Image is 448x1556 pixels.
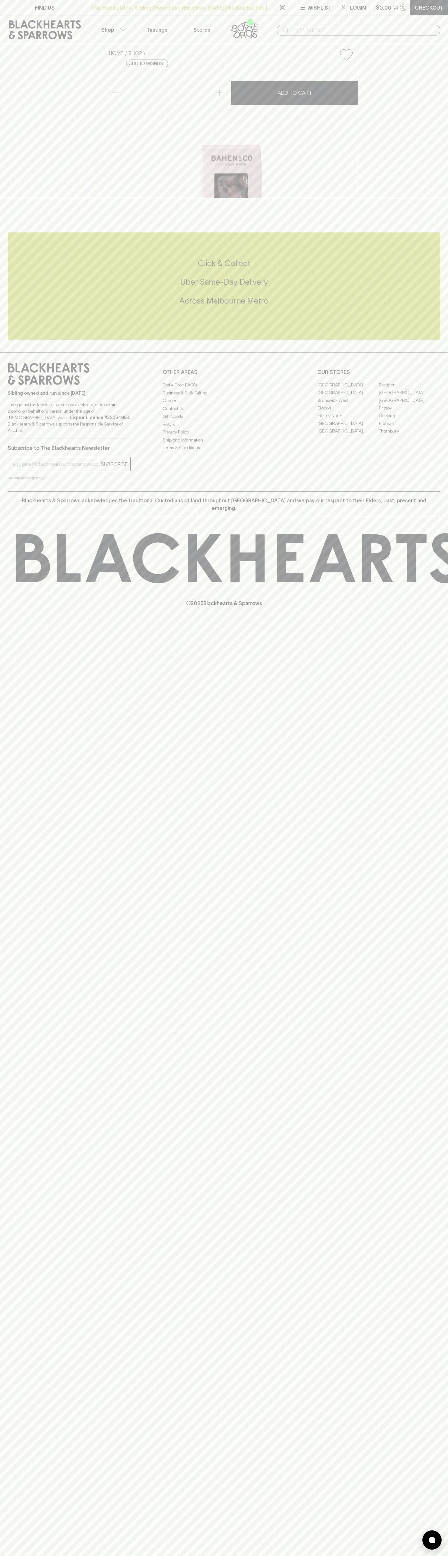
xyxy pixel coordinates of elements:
[379,419,440,427] a: Prahran
[70,415,129,420] strong: Liquor License #32064953
[307,4,332,12] p: Wishlist
[163,428,286,436] a: Privacy Policy
[8,401,131,434] p: It is against the law to sell or supply alcohol to, or to obtain alcohol on behalf of a person un...
[379,412,440,419] a: Geelong
[134,15,179,44] a: Tastings
[8,390,131,396] p: Sibling owned and run since [DATE]
[376,4,391,12] p: $0.00
[338,47,355,63] button: Add to wishlist
[402,6,404,9] p: 0
[193,26,210,34] p: Stores
[163,368,286,376] p: OTHER AREAS
[317,396,379,404] a: Brunswick West
[231,81,358,105] button: ADD TO CART
[109,50,124,56] a: HOME
[101,460,128,468] p: SUBSCRIBE
[90,15,135,44] button: Shop
[126,60,168,67] button: Add to wishlist
[350,4,366,12] p: Login
[163,444,286,452] a: Terms & Conditions
[429,1537,435,1543] img: bubble-icon
[163,405,286,412] a: Contact Us
[35,4,55,12] p: FIND US
[379,381,440,389] a: Braddon
[179,15,224,44] a: Stores
[379,389,440,396] a: [GEOGRAPHIC_DATA]
[317,404,379,412] a: Elwood
[128,50,142,56] a: SHOP
[278,89,312,97] p: ADD TO CART
[415,4,444,12] p: Checkout
[317,368,440,376] p: OUR STORES
[8,277,440,287] h5: Uber Same-Day Delivery
[317,389,379,396] a: [GEOGRAPHIC_DATA]
[163,381,286,389] a: Bottle Drop FAQ's
[163,397,286,405] a: Careers
[101,26,114,34] p: Shop
[292,25,435,35] input: Try "Pinot noir"
[8,475,131,481] p: We will never spam you
[317,412,379,419] a: Fitzroy North
[8,258,440,269] h5: Click & Collect
[379,396,440,404] a: [GEOGRAPHIC_DATA]
[12,497,436,512] p: Blackhearts & Sparrows acknowledges the traditional Custodians of land throughout [GEOGRAPHIC_DAT...
[147,26,167,34] p: Tastings
[8,444,131,452] p: Subscribe to The Blackhearts Newsletter
[317,381,379,389] a: [GEOGRAPHIC_DATA]
[379,404,440,412] a: Fitzroy
[8,296,440,306] h5: Across Melbourne Metro
[163,420,286,428] a: FAQ's
[163,436,286,444] a: Shipping Information
[104,66,358,198] img: 33281.png
[379,427,440,435] a: Thornbury
[163,389,286,397] a: Business & Bulk Gifting
[98,457,130,471] button: SUBSCRIBE
[163,413,286,420] a: Gift Cards
[8,232,440,340] div: Call to action block
[317,419,379,427] a: [GEOGRAPHIC_DATA]
[317,427,379,435] a: [GEOGRAPHIC_DATA]
[13,459,98,469] input: e.g. jane@blackheartsandsparrows.com.au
